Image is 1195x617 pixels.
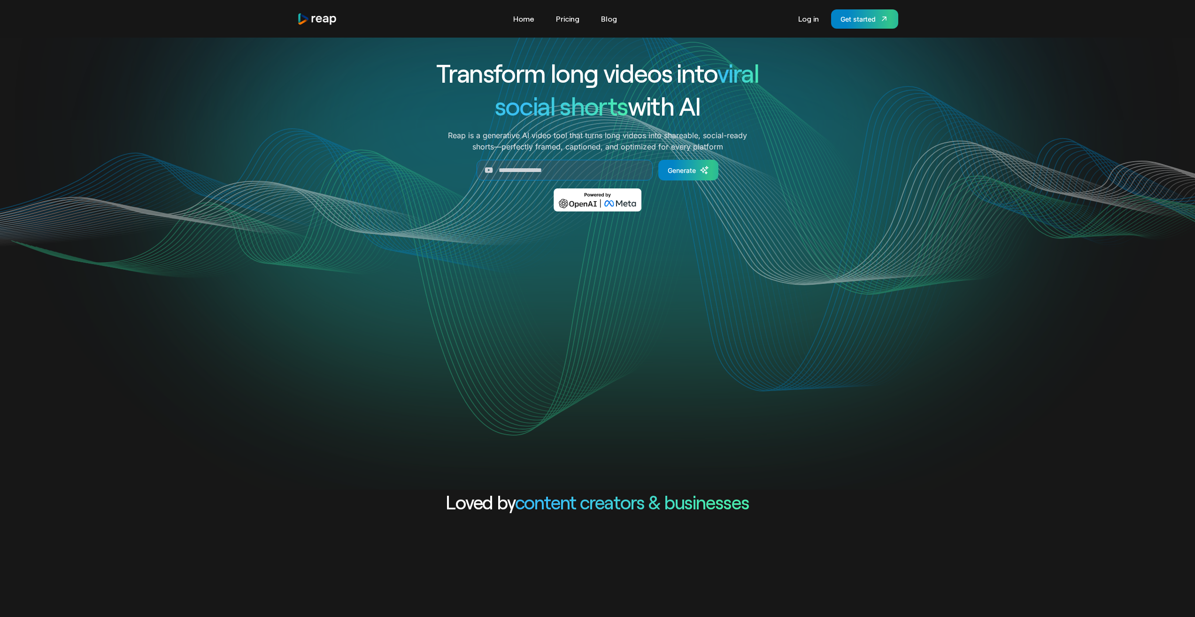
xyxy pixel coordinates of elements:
span: viral [717,57,759,88]
a: Home [509,11,539,26]
h1: Transform long videos into [402,56,793,89]
h1: with AI [402,89,793,122]
a: Blog [596,11,622,26]
video: Your browser does not support the video tag. [409,225,786,414]
a: Get started [831,9,898,29]
a: Pricing [551,11,584,26]
p: Reap is a generative AI video tool that turns long videos into shareable, social-ready shorts—per... [448,130,747,152]
a: Log in [794,11,824,26]
img: reap logo [297,13,338,25]
span: social shorts [495,90,628,121]
a: home [297,13,338,25]
img: Powered by OpenAI & Meta [554,188,641,211]
a: Generate [658,160,718,180]
form: Generate Form [402,160,793,180]
div: Generate [668,165,696,175]
div: Get started [840,14,876,24]
span: content creators & businesses [515,491,749,513]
